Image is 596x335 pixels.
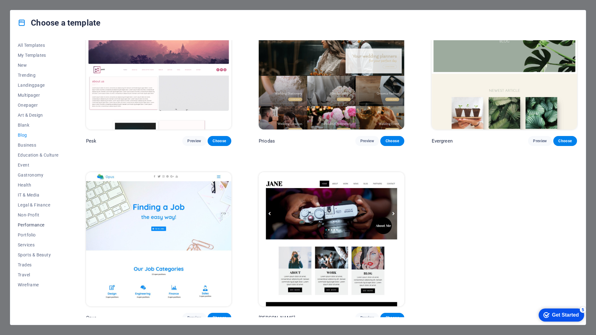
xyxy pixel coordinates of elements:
[5,3,50,16] div: Get Started 5 items remaining, 0% complete
[18,50,59,60] button: My Templates
[259,138,275,144] p: Priodas
[182,136,206,146] button: Preview
[18,270,59,280] button: Travel
[18,140,59,150] button: Business
[213,315,226,320] span: Choose
[18,240,59,250] button: Services
[18,113,59,118] span: Art & Design
[18,143,59,148] span: Business
[18,230,59,240] button: Portfolio
[558,138,572,143] span: Choose
[18,272,59,277] span: Travel
[18,123,59,128] span: Blank
[18,160,59,170] button: Event
[355,313,379,323] button: Preview
[18,60,59,70] button: New
[18,93,59,98] span: Multipager
[18,120,59,130] button: Blank
[86,138,97,144] p: Pesk
[18,280,59,290] button: Wireframe
[18,202,59,207] span: Legal & Finance
[18,130,59,140] button: Blog
[86,315,97,321] p: Opus
[208,313,231,323] button: Choose
[18,63,59,68] span: New
[18,200,59,210] button: Legal & Finance
[213,138,226,143] span: Choose
[18,133,59,138] span: Blog
[259,315,295,321] p: [PERSON_NAME]
[18,73,59,78] span: Trending
[18,232,59,237] span: Portfolio
[553,136,577,146] button: Choose
[259,172,404,306] img: Jane
[18,80,59,90] button: Landingpage
[18,262,59,267] span: Trades
[18,242,59,247] span: Services
[18,90,59,100] button: Multipager
[18,18,100,28] h4: Choose a template
[380,136,404,146] button: Choose
[385,315,399,320] span: Choose
[18,182,59,187] span: Health
[18,252,59,257] span: Sports & Beauty
[18,170,59,180] button: Gastronomy
[18,180,59,190] button: Health
[18,220,59,230] button: Performance
[380,313,404,323] button: Choose
[533,138,547,143] span: Preview
[18,100,59,110] button: Onepager
[18,150,59,160] button: Education & Culture
[18,192,59,197] span: IT & Media
[360,315,374,320] span: Preview
[18,53,59,58] span: My Templates
[18,153,59,158] span: Education & Culture
[18,110,59,120] button: Art & Design
[86,172,231,306] img: Opus
[18,172,59,177] span: Gastronomy
[18,163,59,167] span: Event
[18,260,59,270] button: Trades
[355,136,379,146] button: Preview
[18,103,59,108] span: Onepager
[18,222,59,227] span: Performance
[18,7,45,12] div: Get Started
[385,138,399,143] span: Choose
[18,250,59,260] button: Sports & Beauty
[187,315,201,320] span: Preview
[187,138,201,143] span: Preview
[18,282,59,287] span: Wireframe
[182,313,206,323] button: Preview
[432,138,453,144] p: Evergreen
[528,136,552,146] button: Preview
[360,138,374,143] span: Preview
[18,210,59,220] button: Non-Profit
[18,212,59,217] span: Non-Profit
[18,43,59,48] span: All Templates
[18,40,59,50] button: All Templates
[46,1,52,7] div: 5
[18,190,59,200] button: IT & Media
[208,136,231,146] button: Choose
[18,83,59,88] span: Landingpage
[18,70,59,80] button: Trending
